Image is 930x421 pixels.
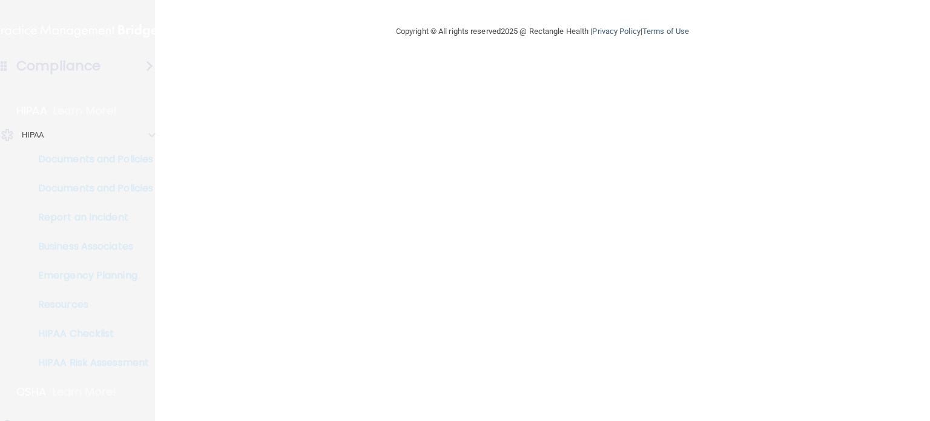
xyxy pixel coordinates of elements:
a: Terms of Use [642,27,689,36]
p: Documents and Policies [8,182,173,194]
p: HIPAA Checklist [8,328,173,340]
p: Learn More! [53,104,117,118]
p: Report an Incident [8,211,173,224]
p: HIPAA [22,128,44,142]
p: Business Associates [8,240,173,253]
p: HIPAA [16,104,47,118]
p: Learn More! [53,385,117,399]
p: Resources [8,299,173,311]
p: Documents and Policies [8,153,173,165]
div: Copyright © All rights reserved 2025 @ Rectangle Health | | [322,12,763,51]
p: HIPAA Risk Assessment [8,357,173,369]
a: Privacy Policy [592,27,640,36]
h4: Compliance [16,58,101,75]
p: OSHA [16,385,47,399]
p: Emergency Planning [8,270,173,282]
